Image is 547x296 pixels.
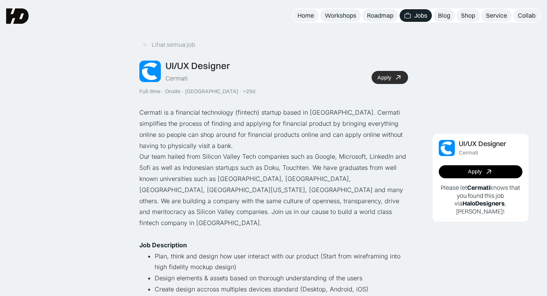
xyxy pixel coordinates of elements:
[139,240,408,251] p: ‍
[486,12,507,20] div: Service
[165,74,188,82] div: Cermati
[439,165,522,178] a: Apply
[293,9,319,22] a: Home
[463,199,505,207] b: HaloDesigners
[243,88,255,95] div: >25d
[139,107,408,151] p: Cermati is a financial technology (fintech) startup based in [GEOGRAPHIC_DATA]. Cermati simplifie...
[367,12,393,20] div: Roadmap
[459,150,478,156] div: Cermati
[139,151,408,229] p: Our team hailed from Silicon Valley Tech companies such as Google, Microsoft, LinkedIn and Sofi a...
[438,12,450,20] div: Blog
[372,71,408,84] a: Apply
[139,38,198,51] a: Lihat semua job
[481,9,512,22] a: Service
[513,9,540,22] a: Collab
[377,74,391,81] div: Apply
[518,12,535,20] div: Collab
[239,88,242,95] div: ·
[439,140,455,156] img: Job Image
[414,12,427,20] div: Jobs
[155,251,408,273] li: Plan, think and design how user interact with our product (Start from wireframing into high fidel...
[297,12,314,20] div: Home
[139,88,160,95] div: Full-time
[181,88,184,95] div: ·
[433,9,455,22] a: Blog
[439,184,522,215] p: Please let knows that you found this job via , [PERSON_NAME]!
[139,241,187,249] strong: Job Description
[152,41,195,49] div: Lihat semua job
[461,12,475,20] div: Shop
[139,61,161,82] img: Job Image
[165,88,180,95] div: Onsite
[325,12,356,20] div: Workshops
[456,9,480,22] a: Shop
[467,184,490,191] b: Cermati
[362,9,398,22] a: Roadmap
[459,140,506,148] div: UI/UX Designer
[320,9,361,22] a: Workshops
[161,88,164,95] div: ·
[468,168,482,175] div: Apply
[185,88,238,95] div: [GEOGRAPHIC_DATA]
[139,229,408,240] p: ‍
[155,273,408,284] li: Design elements & assets based on thorough understanding of the users
[165,60,230,71] div: UI/UX Designer
[400,9,432,22] a: Jobs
